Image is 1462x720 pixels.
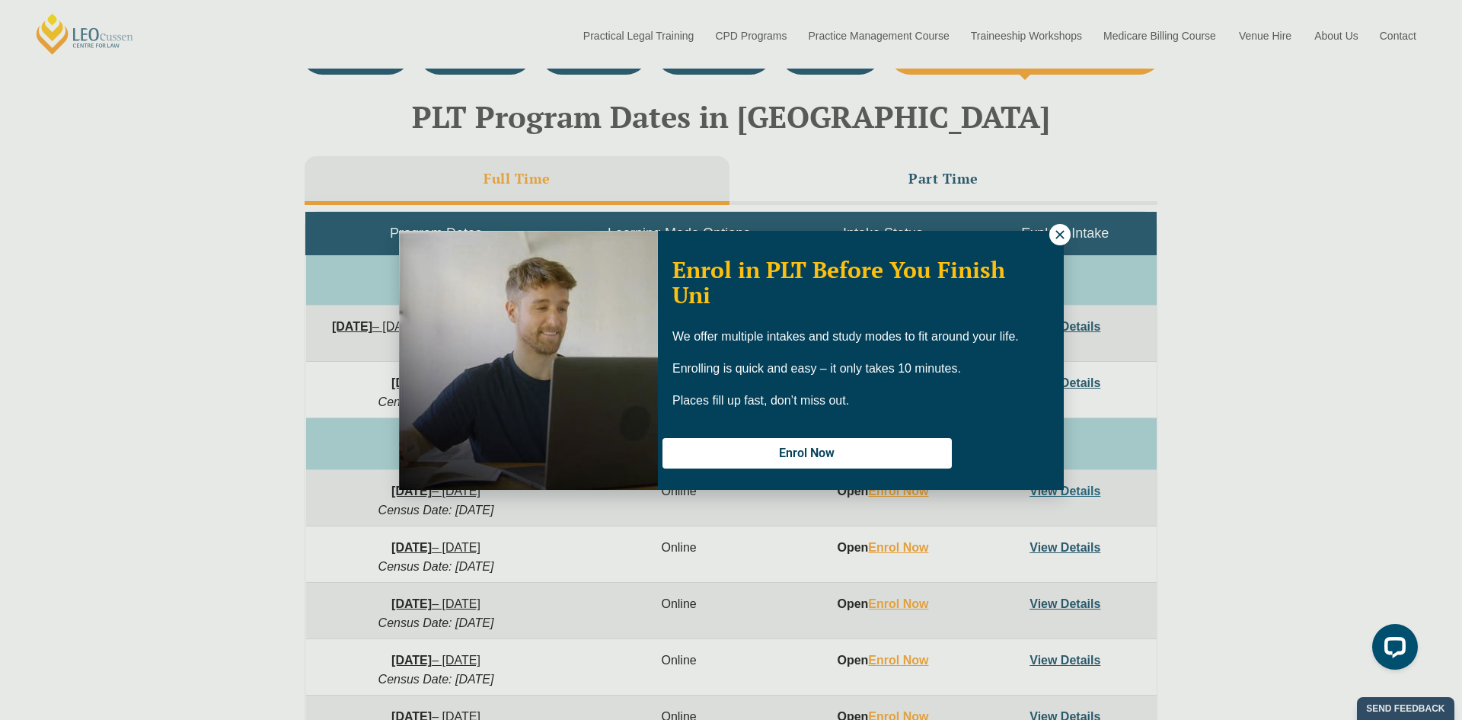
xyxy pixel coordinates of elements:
[399,231,658,490] img: Woman in yellow blouse holding folders looking to the right and smiling
[672,254,1005,310] span: Enrol in PLT Before You Finish Uni
[672,394,849,407] span: Places fill up fast, don’t miss out.
[672,362,961,375] span: Enrolling is quick and easy – it only takes 10 minutes.
[662,438,952,469] button: Enrol Now
[672,330,1019,343] span: We offer multiple intakes and study modes to fit around your life.
[1360,618,1424,682] iframe: LiveChat chat widget
[1049,224,1071,245] button: Close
